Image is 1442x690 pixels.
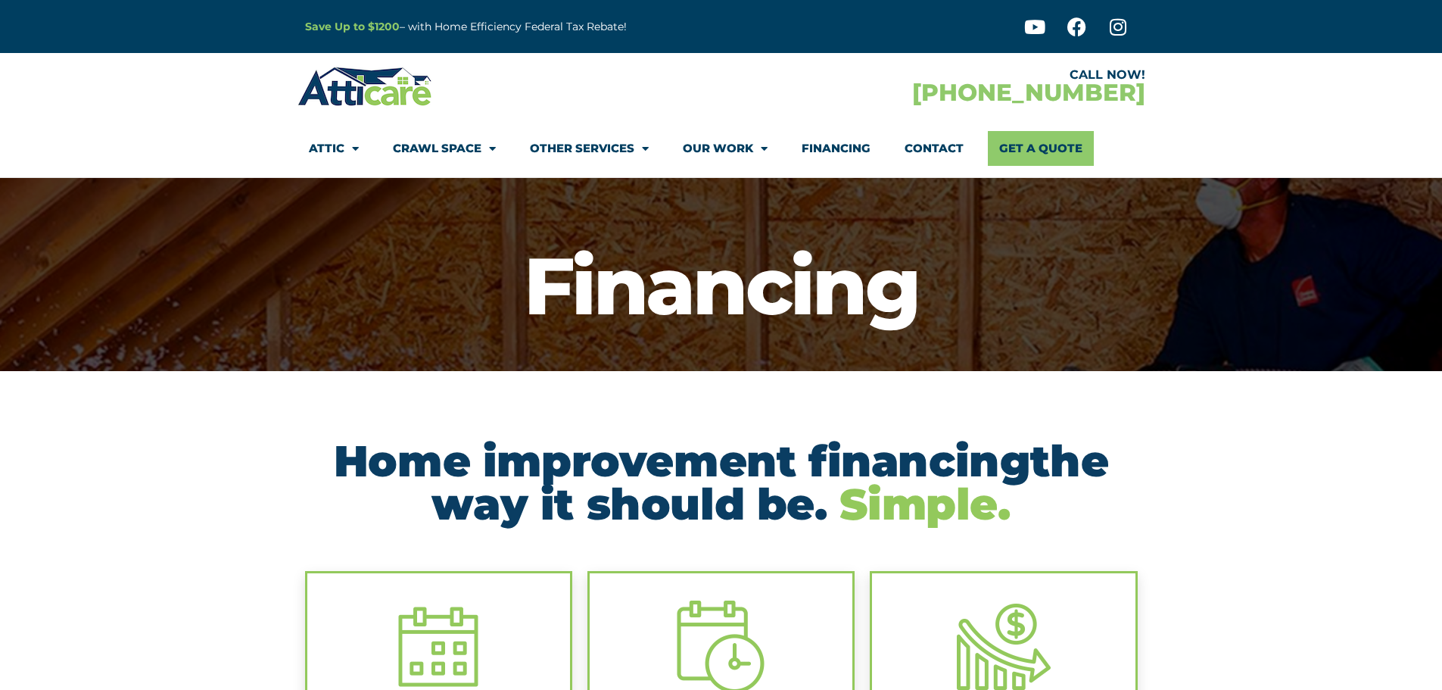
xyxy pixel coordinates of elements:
[905,131,964,166] a: Contact
[431,435,1108,530] span: the way
[540,478,827,530] span: it should be.
[839,478,1010,530] span: Simple.
[305,20,400,33] a: Save Up to $1200
[309,131,1134,166] nav: Menu
[988,131,1094,166] a: Get A Quote
[305,18,796,36] p: – with Home Efficiency Federal Tax Rebate!
[8,246,1434,326] h1: Financing
[309,131,359,166] a: Attic
[802,131,870,166] a: Financing
[305,439,1138,526] h2: Home improvement financing
[393,131,496,166] a: Crawl Space
[721,69,1145,81] div: CALL NOW!
[530,131,649,166] a: Other Services
[683,131,768,166] a: Our Work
